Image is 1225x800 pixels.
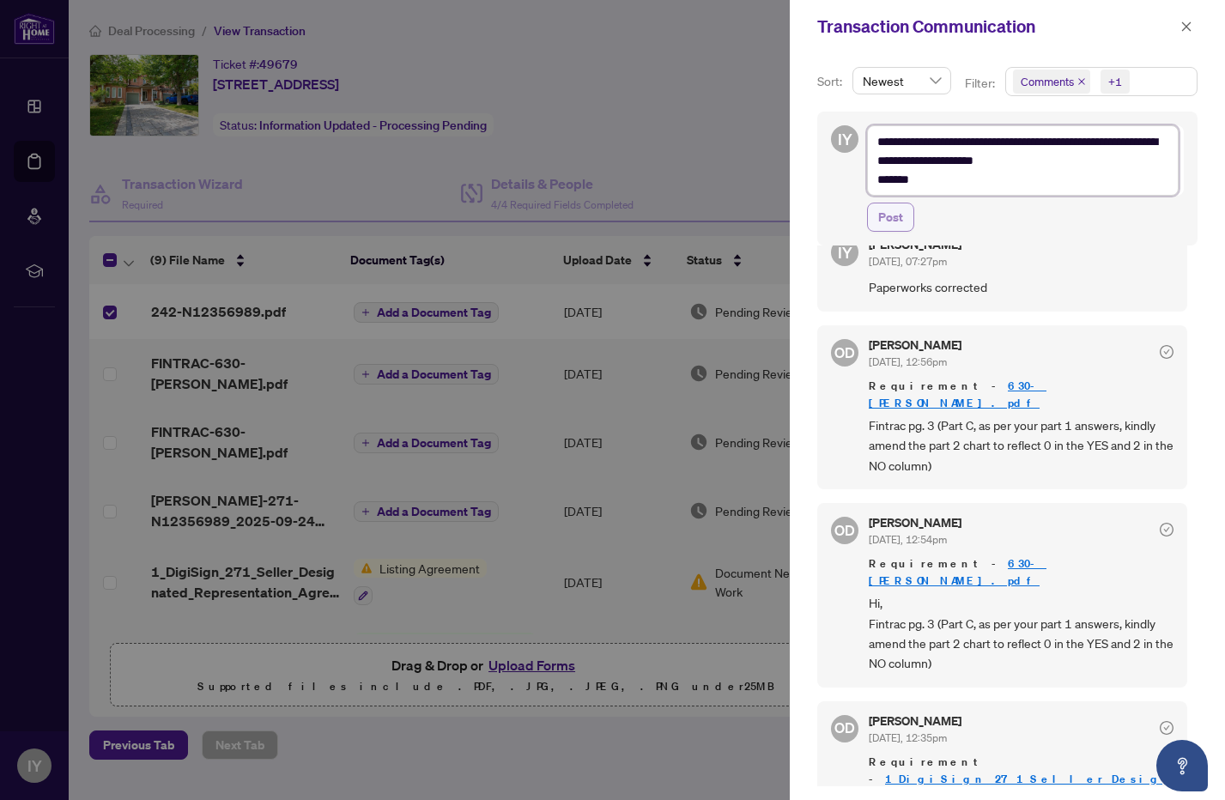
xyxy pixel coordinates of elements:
span: Post [878,203,903,231]
div: +1 [1108,73,1122,90]
button: Post [867,203,914,232]
span: check-circle [1160,345,1173,359]
span: close [1077,77,1086,86]
span: check-circle [1160,523,1173,536]
span: Fintrac pg. 3 (Part C, as per your part 1 answers, kindly amend the part 2 chart to reflect 0 in ... [869,415,1173,476]
span: [DATE], 12:54pm [869,533,947,546]
span: [DATE], 12:56pm [869,355,947,368]
span: Comments [1021,73,1074,90]
p: Filter: [965,74,998,93]
span: [DATE], 12:35pm [869,731,947,744]
span: IY [838,240,852,264]
span: Requirement - [869,378,1173,412]
h5: [PERSON_NAME] [869,517,961,529]
span: OD [834,718,855,740]
p: Sort: [817,72,846,91]
span: [DATE], 07:27pm [869,255,947,268]
span: check-circle [1160,721,1173,735]
div: Transaction Communication [817,14,1175,39]
span: Comments [1013,70,1090,94]
span: close [1180,21,1192,33]
span: Requirement - [869,555,1173,590]
span: Hi, Fintrac pg. 3 (Part C, as per your part 1 answers, kindly amend the part 2 chart to reflect 0... [869,593,1173,674]
h5: [PERSON_NAME] [869,715,961,727]
button: Open asap [1156,740,1208,791]
a: 630-[PERSON_NAME].pdf [869,379,1046,410]
span: OD [834,519,855,542]
span: OD [834,342,855,364]
h5: [PERSON_NAME] [869,339,961,351]
span: Newest [863,68,941,94]
span: Paperworks corrected [869,277,1173,297]
span: IY [838,127,852,151]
